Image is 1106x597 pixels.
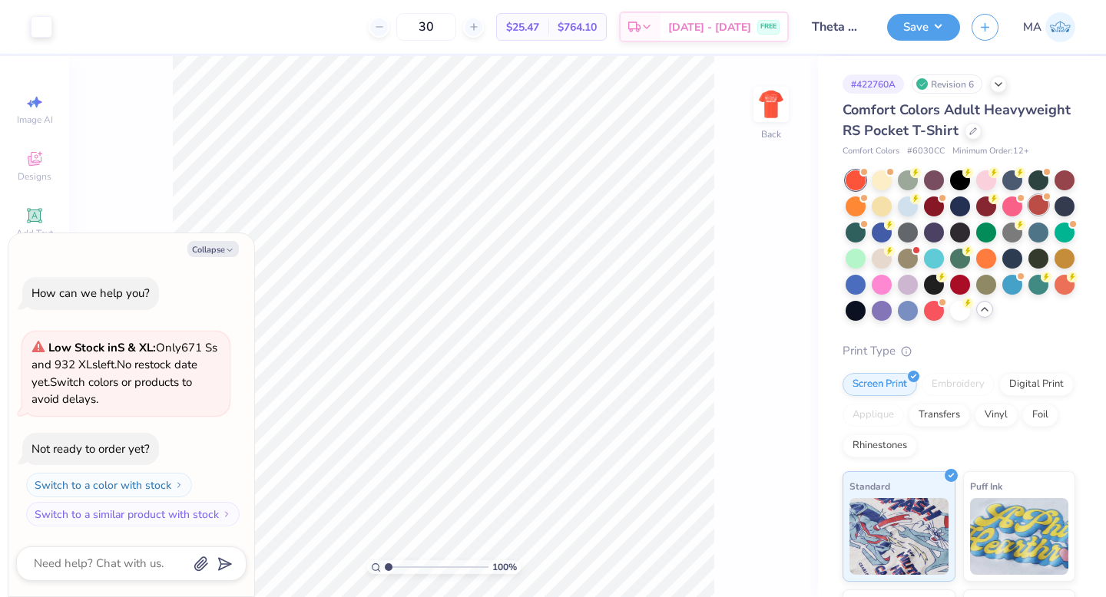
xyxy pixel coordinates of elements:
[48,340,156,355] strong: Low Stock in S & XL :
[1045,12,1075,42] img: Mahitha Anumola
[922,373,995,396] div: Embroidery
[1023,18,1041,36] span: MA
[909,404,970,427] div: Transfers
[222,510,231,519] img: Switch to a similar product with stock
[952,145,1029,158] span: Minimum Order: 12 +
[31,357,197,390] span: No restock date yet.
[558,19,597,35] span: $764.10
[26,473,192,497] button: Switch to a color with stock
[31,340,217,407] span: Only 671 Ss and 932 XLs left. Switch colors or products to avoid delays.
[174,480,184,490] img: Switch to a color with stock
[843,101,1071,140] span: Comfort Colors Adult Heavyweight RS Pocket T-Shirt
[999,373,1074,396] div: Digital Print
[18,170,51,183] span: Designs
[849,498,949,575] img: Standard
[26,502,240,526] button: Switch to a similar product with stock
[760,21,777,32] span: FREE
[1023,12,1075,42] a: MA
[843,342,1075,360] div: Print Type
[975,404,1018,427] div: Vinyl
[887,14,960,41] button: Save
[800,12,876,42] input: Untitled Design
[970,498,1069,575] img: Puff Ink
[396,13,456,41] input: – –
[31,441,150,457] div: Not ready to order yet?
[187,241,239,257] button: Collapse
[756,89,786,120] img: Back
[506,19,539,35] span: $25.47
[31,285,150,301] div: How can we help you?
[849,478,890,494] span: Standard
[17,114,53,126] span: Image AI
[912,74,982,94] div: Revision 6
[907,145,945,158] span: # 6030CC
[843,373,917,396] div: Screen Print
[16,227,53,239] span: Add Text
[761,127,781,141] div: Back
[668,19,751,35] span: [DATE] - [DATE]
[843,404,904,427] div: Applique
[1022,404,1058,427] div: Foil
[970,478,1002,494] span: Puff Ink
[843,74,904,94] div: # 422760A
[843,434,917,457] div: Rhinestones
[843,145,899,158] span: Comfort Colors
[492,560,517,574] span: 100 %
